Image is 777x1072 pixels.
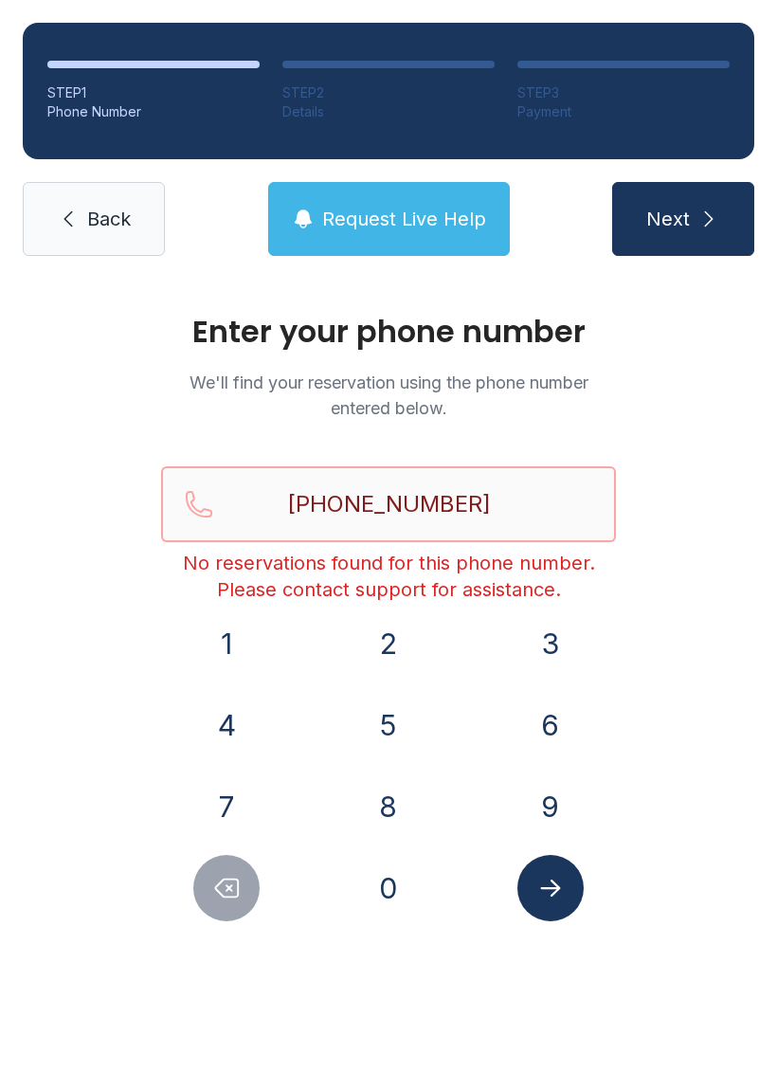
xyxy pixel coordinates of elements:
button: 8 [355,773,422,840]
button: 1 [193,610,260,677]
div: Payment [517,102,730,121]
button: 9 [517,773,584,840]
button: 0 [355,855,422,921]
div: Phone Number [47,102,260,121]
button: Delete number [193,855,260,921]
span: Next [646,206,690,232]
button: 4 [193,692,260,758]
div: STEP 2 [282,83,495,102]
div: Details [282,102,495,121]
button: 7 [193,773,260,840]
button: 6 [517,692,584,758]
div: STEP 1 [47,83,260,102]
span: Back [87,206,131,232]
div: No reservations found for this phone number. Please contact support for assistance. [161,550,616,603]
button: Submit lookup form [517,855,584,921]
input: Reservation phone number [161,466,616,542]
span: Request Live Help [322,206,486,232]
h1: Enter your phone number [161,317,616,347]
button: 3 [517,610,584,677]
button: 5 [355,692,422,758]
button: 2 [355,610,422,677]
div: STEP 3 [517,83,730,102]
p: We'll find your reservation using the phone number entered below. [161,370,616,421]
